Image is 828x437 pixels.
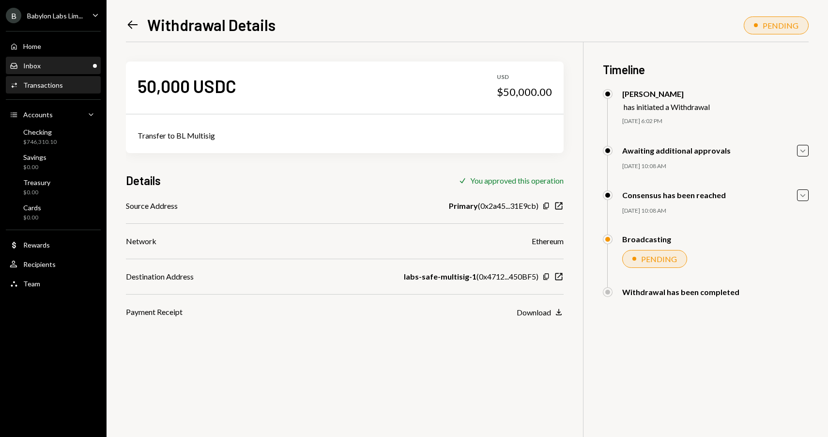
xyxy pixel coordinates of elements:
[147,15,276,34] h1: Withdrawal Details
[23,110,53,119] div: Accounts
[126,271,194,282] div: Destination Address
[404,271,538,282] div: ( 0x4712...450BF5 )
[6,125,101,148] a: Checking$746,310.10
[23,241,50,249] div: Rewards
[23,62,41,70] div: Inbox
[6,275,101,292] a: Team
[622,287,739,297] div: Withdrawal has been completed
[23,280,40,288] div: Team
[23,203,41,212] div: Cards
[470,176,564,185] div: You approved this operation
[6,37,101,55] a: Home
[517,307,564,318] button: Download
[6,255,101,273] a: Recipients
[23,81,63,89] div: Transactions
[622,234,671,244] div: Broadcasting
[23,163,46,172] div: $0.00
[517,308,551,317] div: Download
[6,150,101,173] a: Savings$0.00
[23,153,46,161] div: Savings
[532,235,564,247] div: Ethereum
[763,21,798,30] div: PENDING
[126,172,161,188] h3: Details
[603,62,809,78] h3: Timeline
[126,200,178,212] div: Source Address
[23,214,41,222] div: $0.00
[622,89,710,98] div: [PERSON_NAME]
[6,201,101,224] a: Cards$0.00
[6,175,101,199] a: Treasury$0.00
[6,8,21,23] div: B
[23,188,50,197] div: $0.00
[138,130,552,141] div: Transfer to BL Multisig
[449,200,478,212] b: Primary
[23,260,56,268] div: Recipients
[404,271,476,282] b: labs-safe-multisig-1
[23,128,57,136] div: Checking
[23,138,57,146] div: $746,310.10
[622,190,726,200] div: Consensus has been reached
[624,102,710,111] div: has initiated a Withdrawal
[27,12,83,20] div: Babylon Labs Lim...
[6,76,101,94] a: Transactions
[126,306,183,318] div: Payment Receipt
[449,200,538,212] div: ( 0x2a45...31E9cb )
[23,42,41,50] div: Home
[622,146,731,155] div: Awaiting additional approvals
[6,236,101,253] a: Rewards
[6,57,101,74] a: Inbox
[622,207,809,215] div: [DATE] 10:08 AM
[622,117,809,125] div: [DATE] 6:02 PM
[641,254,677,264] div: PENDING
[126,235,156,247] div: Network
[622,162,809,171] div: [DATE] 10:08 AM
[138,75,236,97] div: 50,000 USDC
[23,178,50,187] div: Treasury
[6,106,101,123] a: Accounts
[497,73,552,81] div: USD
[497,85,552,99] div: $50,000.00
